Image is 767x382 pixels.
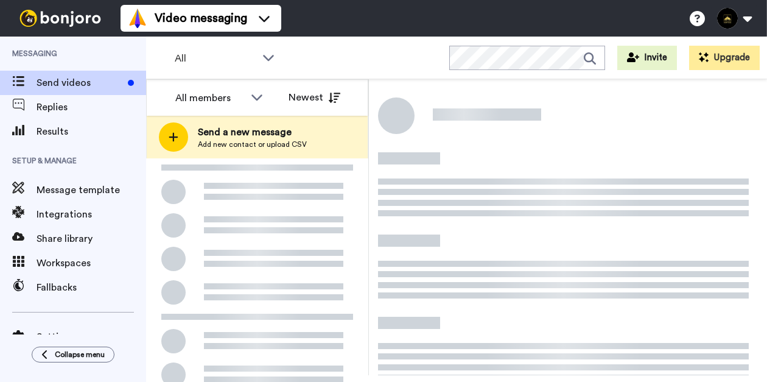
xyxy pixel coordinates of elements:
img: bj-logo-header-white.svg [15,10,106,27]
span: All [175,51,256,66]
span: Message template [37,183,146,197]
button: Collapse menu [32,347,114,363]
span: Settings [37,330,146,344]
div: All members [175,91,245,105]
button: Upgrade [689,46,760,70]
span: Send videos [37,76,123,90]
img: vm-color.svg [128,9,147,28]
span: Video messaging [155,10,247,27]
span: Add new contact or upload CSV [198,140,307,149]
button: Invite [617,46,677,70]
span: Share library [37,232,146,246]
span: Replies [37,100,146,115]
span: Fallbacks [37,280,146,295]
span: Send a new message [198,125,307,140]
span: Results [37,124,146,139]
span: Workspaces [37,256,146,271]
button: Newest [279,85,349,110]
span: Collapse menu [55,350,105,359]
span: Integrations [37,207,146,222]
